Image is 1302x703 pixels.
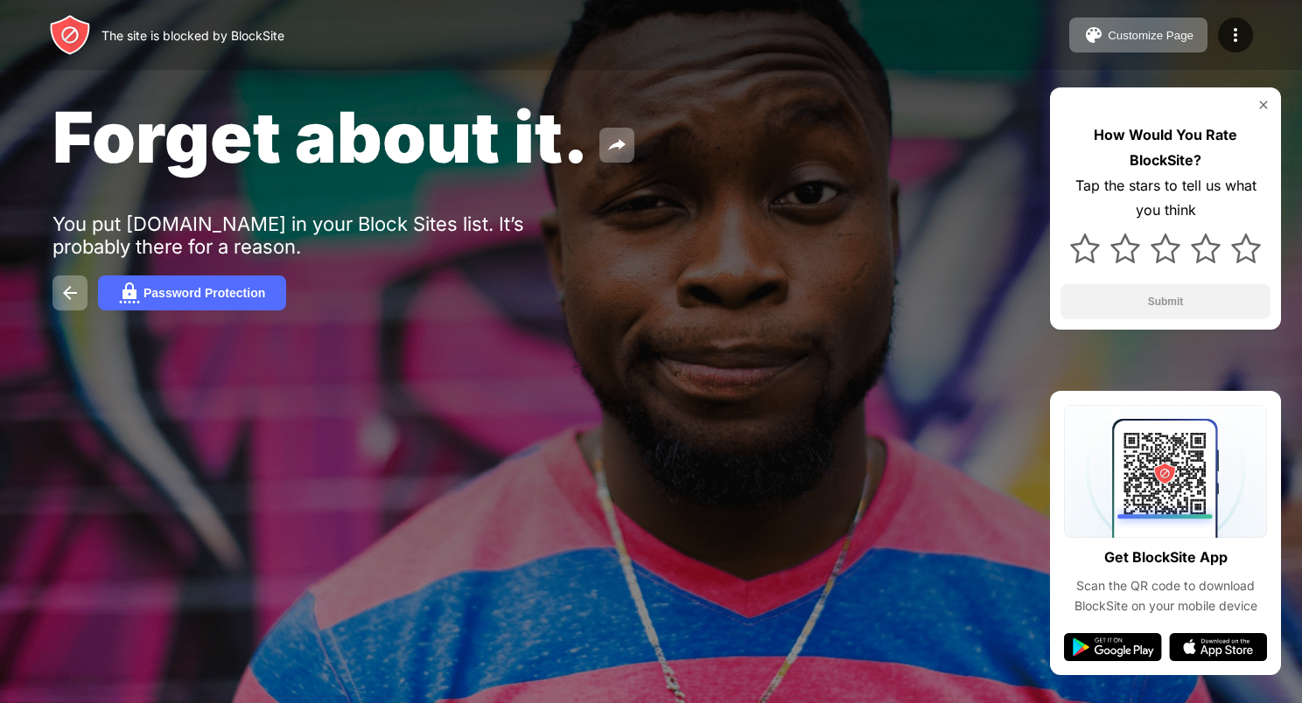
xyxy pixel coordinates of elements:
div: Get BlockSite App [1104,545,1228,570]
button: Submit [1060,284,1270,319]
img: star.svg [1151,233,1180,263]
div: The site is blocked by BlockSite [101,28,284,43]
button: Password Protection [98,275,286,310]
img: star.svg [1191,233,1221,263]
span: Forget about it. [52,94,589,179]
div: How Would You Rate BlockSite? [1060,122,1270,173]
button: Customize Page [1069,17,1207,52]
img: qrcode.svg [1064,405,1267,538]
img: share.svg [606,135,627,156]
img: star.svg [1070,233,1100,263]
img: password.svg [119,282,140,303]
img: star.svg [1110,233,1140,263]
img: rate-us-close.svg [1256,98,1270,112]
img: app-store.svg [1169,633,1267,661]
img: header-logo.svg [49,14,91,56]
div: Tap the stars to tell us what you think [1060,173,1270,224]
div: You put [DOMAIN_NAME] in your Block Sites list. It’s probably there for a reason. [52,212,593,258]
img: star.svg [1231,233,1261,263]
img: pallet.svg [1083,24,1104,45]
img: back.svg [59,282,80,303]
div: Password Protection [143,286,265,300]
img: google-play.svg [1064,633,1162,661]
div: Customize Page [1108,29,1193,42]
div: Scan the QR code to download BlockSite on your mobile device [1064,576,1267,616]
img: menu-icon.svg [1225,24,1246,45]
